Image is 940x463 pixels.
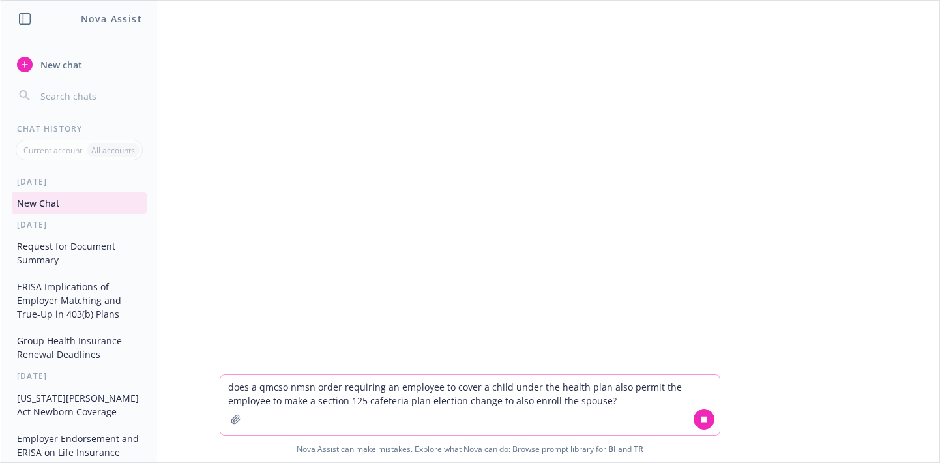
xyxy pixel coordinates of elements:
div: [DATE] [1,176,157,187]
input: Search chats [38,87,141,105]
h1: Nova Assist [81,12,142,25]
p: All accounts [91,145,135,156]
div: [DATE] [1,370,157,381]
a: BI [608,443,616,455]
p: Current account [23,145,82,156]
button: New chat [12,53,147,76]
button: [US_STATE][PERSON_NAME] Act Newborn Coverage [12,387,147,423]
div: [DATE] [1,219,157,230]
div: Chat History [1,123,157,134]
button: Group Health Insurance Renewal Deadlines [12,330,147,365]
span: Nova Assist can make mistakes. Explore what Nova can do: Browse prompt library for and [6,436,934,462]
a: TR [634,443,643,455]
button: Request for Document Summary [12,235,147,271]
button: ERISA Implications of Employer Matching and True-Up in 403(b) Plans [12,276,147,325]
button: New Chat [12,192,147,214]
span: New chat [38,58,82,72]
button: Employer Endorsement and ERISA on Life Insurance [12,428,147,463]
